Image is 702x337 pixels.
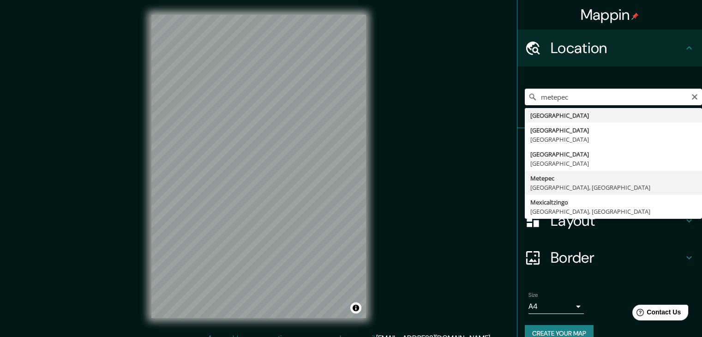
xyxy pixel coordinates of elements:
button: Clear [691,92,698,101]
div: [GEOGRAPHIC_DATA] [530,135,696,144]
div: A4 [528,299,584,314]
h4: Mappin [581,6,639,24]
div: Mexicaltzingo [530,198,696,207]
div: Border [517,239,702,276]
div: [GEOGRAPHIC_DATA] [530,150,696,159]
input: Pick your city or area [525,89,702,105]
iframe: Help widget launcher [620,301,692,327]
div: Pins [517,128,702,165]
div: [GEOGRAPHIC_DATA] [530,111,696,120]
h4: Layout [551,211,684,230]
canvas: Map [151,15,366,318]
div: Metepec [530,174,696,183]
button: Toggle attribution [350,302,361,313]
div: Style [517,165,702,202]
div: [GEOGRAPHIC_DATA] [530,126,696,135]
div: [GEOGRAPHIC_DATA] [530,159,696,168]
img: pin-icon.png [631,12,639,20]
div: Layout [517,202,702,239]
div: Location [517,30,702,66]
label: Size [528,291,538,299]
div: [GEOGRAPHIC_DATA], [GEOGRAPHIC_DATA] [530,207,696,216]
div: [GEOGRAPHIC_DATA], [GEOGRAPHIC_DATA] [530,183,696,192]
h4: Border [551,248,684,267]
h4: Location [551,39,684,57]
